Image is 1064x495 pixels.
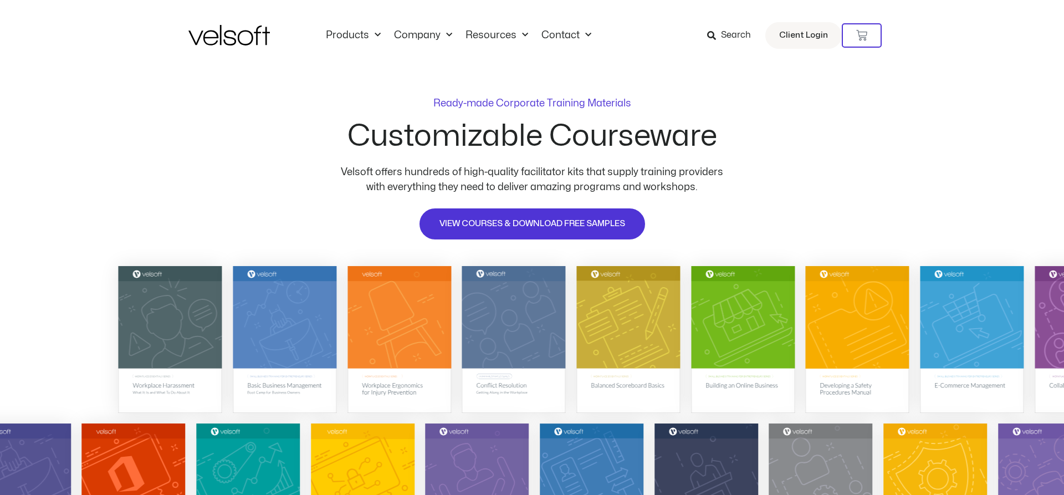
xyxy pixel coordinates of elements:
[347,121,717,151] h2: Customizable Courseware
[319,29,387,42] a: ProductsMenu Toggle
[387,29,459,42] a: CompanyMenu Toggle
[418,207,646,241] a: VIEW COURSES & DOWNLOAD FREE SAMPLES
[765,22,842,49] a: Client Login
[459,29,535,42] a: ResourcesMenu Toggle
[721,28,751,43] span: Search
[433,99,631,109] p: Ready-made Corporate Training Materials
[319,29,598,42] nav: Menu
[188,25,270,45] img: Velsoft Training Materials
[439,217,625,231] span: VIEW COURSES & DOWNLOAD FREE SAMPLES
[332,165,731,195] p: Velsoft offers hundreds of high-quality facilitator kits that supply training providers with ever...
[779,28,828,43] span: Client Login
[535,29,598,42] a: ContactMenu Toggle
[707,26,759,45] a: Search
